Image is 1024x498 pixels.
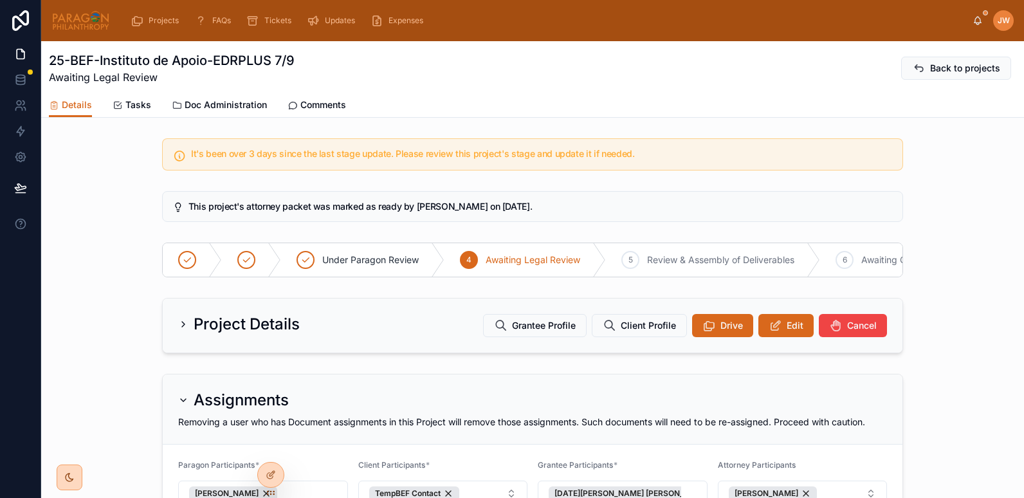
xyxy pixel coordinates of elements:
[212,15,231,26] span: FAQs
[389,15,423,26] span: Expenses
[647,254,794,266] span: Review & Assembly of Deliverables
[512,319,576,332] span: Grantee Profile
[787,319,803,332] span: Edit
[194,314,300,335] h2: Project Details
[720,319,743,332] span: Drive
[51,10,110,31] img: App logo
[758,314,814,337] button: Edit
[819,314,887,337] button: Cancel
[113,93,151,119] a: Tasks
[303,9,364,32] a: Updates
[188,202,892,211] h5: This project's attorney packet was marked as ready by Danilo Gonzalez on 8/15/2025.
[178,416,865,427] span: Removing a user who has Document assignments in this Project will remove those assignments. Such ...
[300,98,346,111] span: Comments
[194,390,289,410] h2: Assignments
[242,9,300,32] a: Tickets
[322,254,419,266] span: Under Paragon Review
[185,98,267,111] span: Doc Administration
[288,93,346,119] a: Comments
[325,15,355,26] span: Updates
[861,254,973,266] span: Awaiting Grant Agreement
[62,98,92,111] span: Details
[692,314,753,337] button: Drive
[843,255,847,265] span: 6
[901,57,1011,80] button: Back to projects
[998,15,1010,26] span: JW
[191,149,892,158] h5: It's been over 3 days since the last stage update. Please review this project's stage and update ...
[149,15,179,26] span: Projects
[592,314,687,337] button: Client Profile
[125,98,151,111] span: Tasks
[486,254,580,266] span: Awaiting Legal Review
[621,319,676,332] span: Client Profile
[190,9,240,32] a: FAQs
[49,93,92,118] a: Details
[718,460,796,470] span: Attorney Participants
[264,15,291,26] span: Tickets
[847,319,877,332] span: Cancel
[628,255,633,265] span: 5
[49,51,295,69] h1: 25-BEF-Instituto de Apoio-EDRPLUS 7/9
[483,314,587,337] button: Grantee Profile
[120,6,973,35] div: scrollable content
[930,62,1000,75] span: Back to projects
[358,460,425,470] span: Client Participants
[367,9,432,32] a: Expenses
[178,460,255,470] span: Paragon Participants
[127,9,188,32] a: Projects
[49,69,295,85] span: Awaiting Legal Review
[466,255,471,265] span: 4
[538,460,613,470] span: Grantee Participants
[172,93,267,119] a: Doc Administration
